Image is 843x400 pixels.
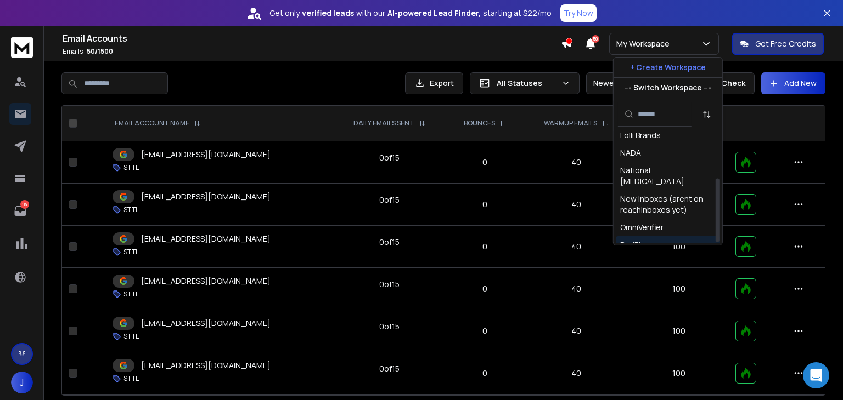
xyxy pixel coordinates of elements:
[464,119,495,128] p: BOUNCES
[620,130,661,141] div: Lolli Brands
[379,152,400,163] div: 0 of 15
[141,191,271,202] p: [EMAIL_ADDRESS][DOMAIN_NAME]
[629,226,729,268] td: 100
[11,372,33,393] button: J
[63,47,561,56] p: Emails :
[620,239,650,250] div: PodPlug
[123,248,139,256] p: STTL
[544,119,597,128] p: WARMUP EMAILS
[20,200,29,209] p: 119
[141,276,271,287] p: [EMAIL_ADDRESS][DOMAIN_NAME]
[453,199,517,210] p: 0
[564,8,593,19] p: Try Now
[11,37,33,58] img: logo
[141,233,271,244] p: [EMAIL_ADDRESS][DOMAIN_NAME]
[803,362,829,388] div: Open Intercom Messenger
[524,310,629,352] td: 40
[353,119,414,128] p: DAILY EMAILS SENT
[620,147,641,158] div: NADA
[453,283,517,294] p: 0
[63,32,561,45] h1: Email Accounts
[123,374,139,383] p: STTL
[387,8,481,19] strong: AI-powered Lead Finder,
[453,241,517,252] p: 0
[123,290,139,299] p: STTL
[629,268,729,310] td: 100
[620,222,664,233] div: OmniVerifier
[629,352,729,395] td: 100
[524,184,629,226] td: 40
[123,205,139,214] p: STTL
[453,157,517,168] p: 0
[405,72,463,94] button: Export
[586,72,657,94] button: Newest
[379,321,400,332] div: 0 of 15
[123,332,139,341] p: STTL
[592,35,599,43] span: 50
[9,200,31,222] a: 119
[379,279,400,290] div: 0 of 15
[141,149,271,160] p: [EMAIL_ADDRESS][DOMAIN_NAME]
[453,368,517,379] p: 0
[379,363,400,374] div: 0 of 15
[732,33,824,55] button: Get Free Credits
[524,352,629,395] td: 40
[616,38,674,49] p: My Workspace
[524,226,629,268] td: 40
[696,104,718,125] button: Sort by Sort A-Z
[524,268,629,310] td: 40
[123,163,139,172] p: STTL
[115,119,200,128] div: EMAIL ACCOUNT NAME
[630,62,706,73] p: + Create Workspace
[141,318,271,329] p: [EMAIL_ADDRESS][DOMAIN_NAME]
[761,72,825,94] button: Add New
[379,237,400,248] div: 0 of 15
[87,47,113,56] span: 50 / 1500
[629,310,729,352] td: 100
[453,325,517,336] p: 0
[269,8,552,19] p: Get only with our starting at $22/mo
[141,360,271,371] p: [EMAIL_ADDRESS][DOMAIN_NAME]
[614,58,722,77] button: + Create Workspace
[620,193,716,215] div: New Inboxes (arent on reachinboxes yet)
[755,38,816,49] p: Get Free Credits
[624,82,711,93] p: --- Switch Workspace ---
[379,195,400,205] div: 0 of 15
[620,165,716,187] div: National [MEDICAL_DATA]
[302,8,354,19] strong: verified leads
[524,141,629,184] td: 40
[560,4,597,22] button: Try Now
[497,78,557,89] p: All Statuses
